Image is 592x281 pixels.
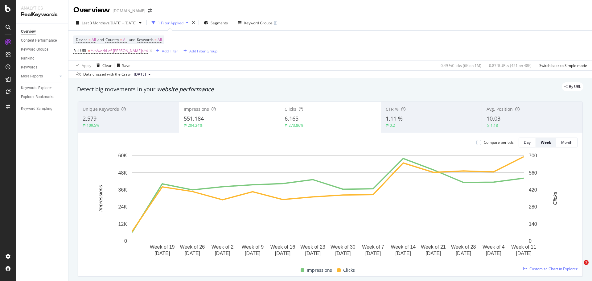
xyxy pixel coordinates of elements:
[21,105,64,112] a: Keyword Sampling
[451,244,476,250] text: Week of 28
[21,105,52,112] div: Keyword Sampling
[188,123,203,128] div: 204.24%
[489,63,532,68] div: 0.87 % URLs ( 421 on 48K )
[102,63,112,68] div: Clear
[114,60,130,70] button: Save
[73,60,91,70] button: Apply
[553,192,558,205] text: Clicks
[113,8,146,14] div: [DOMAIN_NAME]
[91,47,148,55] span: ^.*/world-of-[PERSON_NAME]/.*$
[83,115,97,122] span: 2,579
[365,251,381,256] text: [DATE]
[123,35,127,44] span: All
[106,20,137,26] span: vs [DATE] - [DATE]
[158,20,183,26] div: 1 Filter Applied
[21,46,64,53] a: Keyword Groups
[300,244,325,250] text: Week of 23
[21,28,64,35] a: Overview
[244,20,273,26] div: Keyword Groups
[541,140,551,145] div: Week
[484,140,514,145] div: Compare periods
[184,106,209,112] span: Impressions
[98,185,103,212] text: Impressions
[539,63,587,68] div: Switch back to Simple mode
[529,187,537,192] text: 420
[212,244,234,250] text: Week of 2
[82,20,106,26] span: Last 3 Months
[83,106,119,112] span: Unique Keywords
[154,47,178,55] button: Add Filter
[120,37,122,42] span: =
[562,82,583,91] div: legacy label
[571,260,586,275] iframe: Intercom live chat
[21,64,37,71] div: Keywords
[386,115,403,122] span: 1.11 %
[154,251,170,256] text: [DATE]
[180,244,205,250] text: Week of 26
[87,123,99,128] div: 109.5%
[421,244,446,250] text: Week of 21
[73,48,87,53] span: Full URL
[134,72,146,77] span: 2025 Aug. 11th
[73,5,110,15] div: Overview
[487,106,513,112] span: Avg. Position
[331,244,356,250] text: Week of 30
[21,46,48,53] div: Keyword Groups
[162,48,178,54] div: Add Filter
[21,5,63,11] div: Analytics
[149,18,191,28] button: 1 Filter Applied
[21,11,63,18] div: RealKeywords
[181,47,217,55] button: Add Filter Group
[201,18,230,28] button: Segments
[396,251,411,256] text: [DATE]
[391,244,416,250] text: Week of 14
[305,251,320,256] text: [DATE]
[529,266,578,271] span: Customize Chart in Explorer
[105,37,119,42] span: Country
[118,153,127,158] text: 60K
[529,204,537,209] text: 280
[21,85,52,91] div: Keywords Explorer
[275,251,290,256] text: [DATE]
[524,140,531,145] div: Day
[158,35,162,44] span: All
[343,267,355,274] span: Clicks
[511,244,536,250] text: Week of 11
[97,37,104,42] span: and
[83,152,573,259] svg: A chart.
[21,55,64,62] a: Ranking
[185,251,200,256] text: [DATE]
[529,238,532,244] text: 0
[386,106,399,112] span: CTR %
[73,18,144,28] button: Last 3 Monthsvs[DATE] - [DATE]
[21,85,64,91] a: Keywords Explorer
[137,37,154,42] span: Keywords
[362,244,384,250] text: Week of 7
[529,221,537,227] text: 140
[584,260,589,265] span: 1
[491,123,498,128] div: 1.18
[556,138,578,147] button: Month
[456,251,471,256] text: [DATE]
[82,63,91,68] div: Apply
[21,94,64,100] a: Explorer Bookmarks
[150,244,175,250] text: Week of 19
[390,123,395,128] div: 0.2
[21,28,36,35] div: Overview
[241,244,264,250] text: Week of 9
[148,9,152,13] div: arrow-right-arrow-left
[21,73,43,80] div: More Reports
[270,244,295,250] text: Week of 16
[118,221,127,227] text: 12K
[122,63,130,68] div: Save
[569,85,581,89] span: By URL
[236,18,279,28] button: Keyword Groups
[118,204,127,209] text: 24K
[94,60,112,70] button: Clear
[441,63,481,68] div: 0.49 % Clicks ( 6K on 1M )
[129,37,135,42] span: and
[211,20,228,26] span: Segments
[285,115,298,122] span: 6,165
[131,71,153,78] button: [DATE]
